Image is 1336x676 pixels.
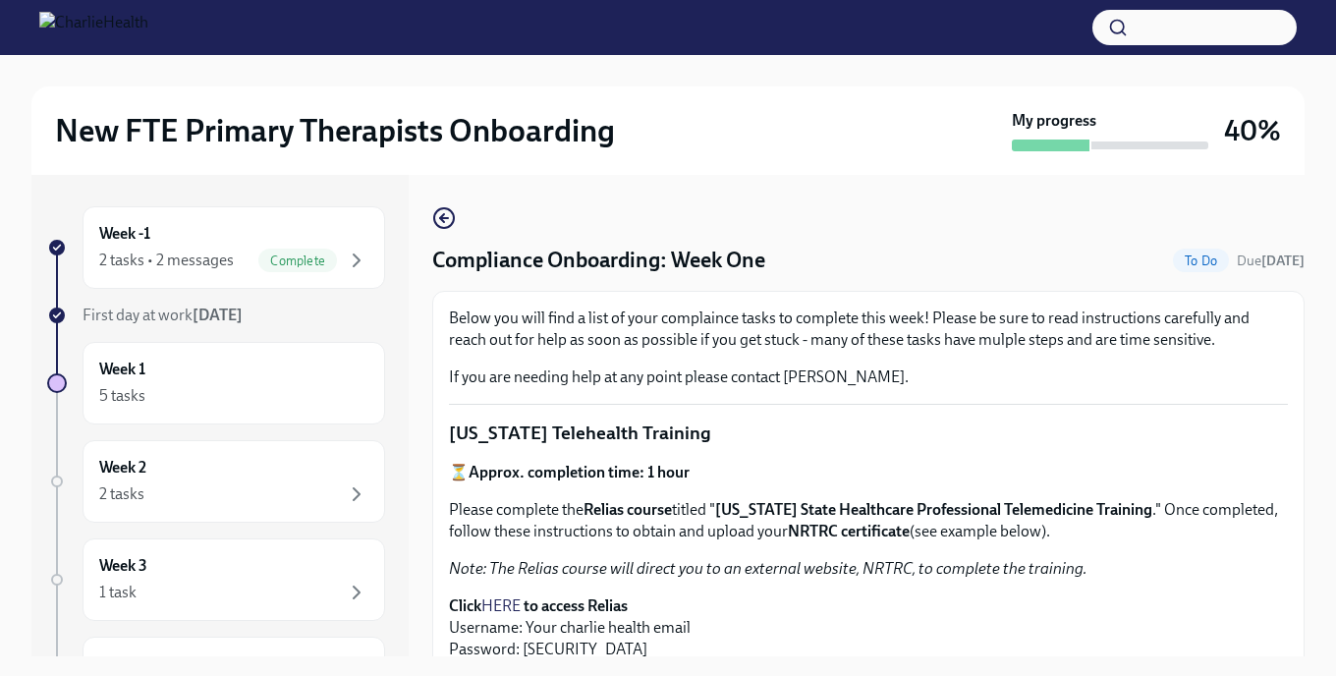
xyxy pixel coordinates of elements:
div: 2 tasks • 2 messages [99,250,234,271]
a: Week 22 tasks [47,440,385,523]
h6: Week 3 [99,555,147,577]
a: First day at work[DATE] [47,305,385,326]
div: 2 tasks [99,483,144,505]
h6: Week 2 [99,457,146,479]
strong: Click [449,596,481,615]
strong: [DATE] [193,306,243,324]
p: ⏳ [449,462,1288,483]
a: Week -12 tasks • 2 messagesComplete [47,206,385,289]
em: Note: The Relias course will direct you to an external website, NRTRC, to complete the training. [449,559,1087,578]
p: Please complete the titled " ." Once completed, follow these instructions to obtain and upload yo... [449,499,1288,542]
h6: Week -1 [99,223,150,245]
p: If you are needing help at any point please contact [PERSON_NAME]. [449,366,1288,388]
p: Username: Your charlie health email Password: [SECURITY_DATA] [449,595,1288,660]
p: [US_STATE] Telehealth Training [449,421,1288,446]
span: August 24th, 2025 10:00 [1237,252,1305,270]
strong: My progress [1012,110,1096,132]
a: Week 15 tasks [47,342,385,424]
a: Week 31 task [47,538,385,621]
img: CharlieHealth [39,12,148,43]
h2: New FTE Primary Therapists Onboarding [55,111,615,150]
h4: Compliance Onboarding: Week One [432,246,765,275]
a: HERE [481,596,521,615]
strong: Approx. completion time: 1 hour [469,463,690,481]
h6: Week 4 [99,653,147,675]
div: 1 task [99,582,137,603]
strong: [DATE] [1261,253,1305,269]
span: Complete [258,253,337,268]
h3: 40% [1224,113,1281,148]
span: Due [1237,253,1305,269]
p: Below you will find a list of your complaince tasks to complete this week! Please be sure to read... [449,308,1288,351]
span: First day at work [83,306,243,324]
strong: Relias course [584,500,672,519]
strong: [US_STATE] State Healthcare Professional Telemedicine Training [715,500,1152,519]
h6: Week 1 [99,359,145,380]
strong: to access Relias [524,596,628,615]
span: To Do [1173,253,1229,268]
div: 5 tasks [99,385,145,407]
strong: NRTRC certificate [788,522,910,540]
